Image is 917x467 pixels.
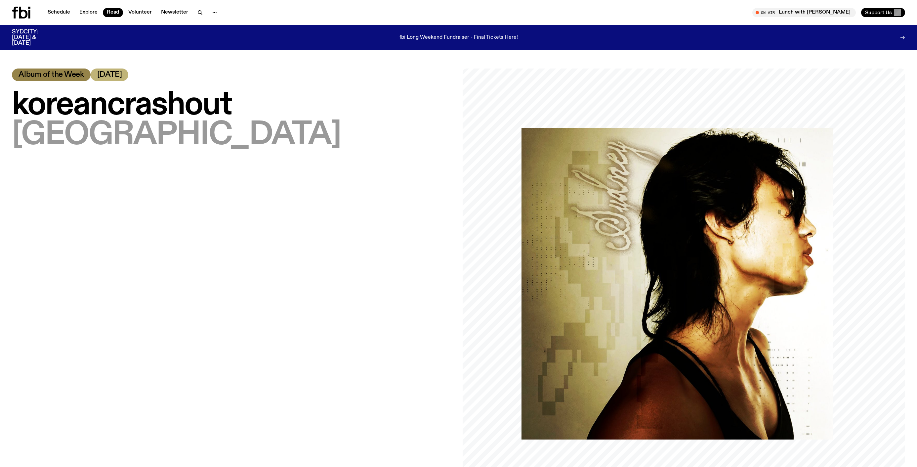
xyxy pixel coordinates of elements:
[19,71,84,78] span: Album of the Week
[44,8,74,17] a: Schedule
[752,8,856,17] button: On AirLunch with [PERSON_NAME]
[75,8,102,17] a: Explore
[124,8,156,17] a: Volunteer
[12,89,231,122] span: koreancrashout
[12,118,341,152] span: [GEOGRAPHIC_DATA]
[865,10,892,16] span: Support Us
[861,8,905,17] button: Support Us
[399,35,518,41] p: fbi Long Weekend Fundraiser - Final Tickets Here!
[103,8,123,17] a: Read
[12,29,54,46] h3: SYDCITY: [DATE] & [DATE]
[97,71,122,78] span: [DATE]
[157,8,192,17] a: Newsletter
